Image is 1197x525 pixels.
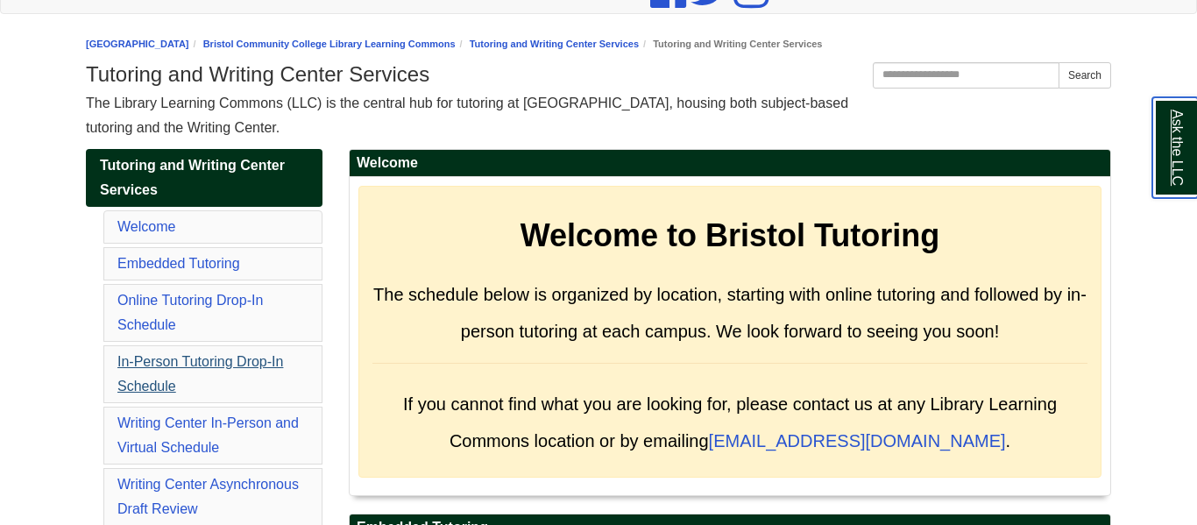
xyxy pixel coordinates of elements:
[117,354,283,394] a: In-Person Tutoring Drop-In Schedule
[403,394,1057,451] span: If you cannot find what you are looking for, please contact us at any Library Learning Commons lo...
[117,415,299,455] a: Writing Center In-Person and Virtual Schedule
[117,219,175,234] a: Welcome
[203,39,456,49] a: Bristol Community College Library Learning Commons
[86,36,1111,53] nav: breadcrumb
[86,96,848,135] span: The Library Learning Commons (LLC) is the central hub for tutoring at [GEOGRAPHIC_DATA], housing ...
[117,477,299,516] a: Writing Center Asynchronous Draft Review
[350,150,1110,177] h2: Welcome
[709,431,1006,451] a: [EMAIL_ADDRESS][DOMAIN_NAME]
[117,256,240,271] a: Embedded Tutoring
[521,217,940,253] strong: Welcome to Bristol Tutoring
[100,158,285,197] span: Tutoring and Writing Center Services
[1059,62,1111,89] button: Search
[86,149,322,207] a: Tutoring and Writing Center Services
[373,285,1087,341] span: The schedule below is organized by location, starting with online tutoring and followed by in-per...
[86,62,1111,87] h1: Tutoring and Writing Center Services
[470,39,639,49] a: Tutoring and Writing Center Services
[117,293,263,332] a: Online Tutoring Drop-In Schedule
[639,36,822,53] li: Tutoring and Writing Center Services
[86,39,189,49] a: [GEOGRAPHIC_DATA]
